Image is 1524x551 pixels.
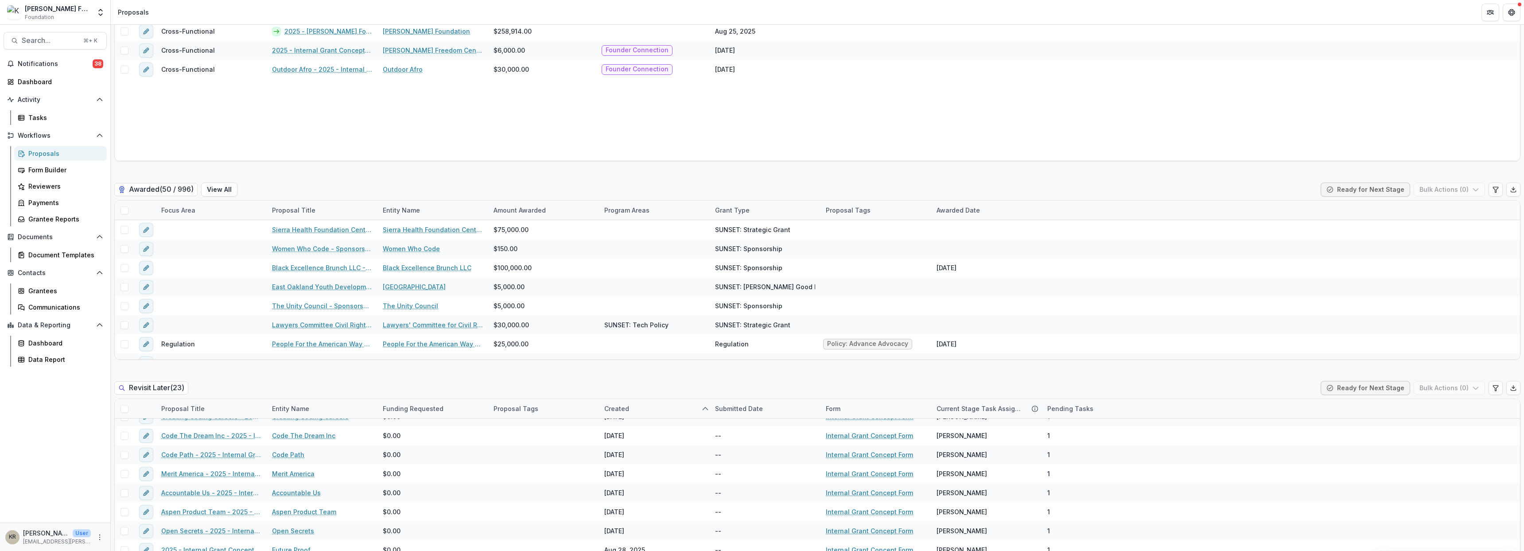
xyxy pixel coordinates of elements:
[272,301,372,310] a: The Unity Council - Sponsorship - [DATE]
[377,206,425,215] div: Entity Name
[22,36,78,45] span: Search...
[710,399,820,418] div: Submitted Date
[161,469,261,478] a: Merit America - 2025 - Internal Grant Concept Form
[931,206,985,215] div: Awarded Date
[161,431,261,440] a: Code The Dream Inc - 2025 - Internal Grant Concept Form
[25,4,91,13] div: [PERSON_NAME] Foundation
[23,538,91,546] p: [EMAIL_ADDRESS][PERSON_NAME][DOMAIN_NAME]
[139,429,153,443] button: edit
[931,399,1042,418] div: Current Stage Task Assignees
[161,450,261,459] a: Code Path - 2025 - Internal Grant Concept Form
[4,230,107,244] button: Open Documents
[494,46,525,55] span: $6,000.00
[139,261,153,275] button: edit
[494,320,529,330] span: $30,000.00
[710,404,768,413] div: Submitted Date
[156,201,267,220] div: Focus Area
[28,355,100,364] div: Data Report
[488,206,551,215] div: Amount Awarded
[18,96,93,104] span: Activity
[937,469,987,478] span: [PERSON_NAME]
[4,266,107,280] button: Open Contacts
[14,146,107,161] a: Proposals
[28,338,100,348] div: Dashboard
[715,488,721,497] div: --
[383,526,400,535] span: $0.00
[18,132,93,140] span: Workflows
[161,488,261,497] a: Accountable Us - 2025 - Internal Grant Concept Form
[28,286,100,295] div: Grantees
[826,507,913,516] a: Internal Grant Concept Form
[494,301,525,310] span: $5,000.00
[4,93,107,107] button: Open Activity
[715,507,721,516] div: --
[161,507,261,516] a: Aspen Product Team - 2025 - Internal Grant Concept Form
[937,339,956,349] span: [DATE]
[267,201,377,220] div: Proposal Title
[272,225,372,234] a: Sierra Health Foundation Center For Health Program Management - Strategic Grant - [DATE]
[201,182,237,197] button: View All
[494,27,532,36] span: $258,914.00
[488,399,599,418] div: Proposal Tags
[1042,404,1099,413] div: Pending Tasks
[1047,507,1050,516] span: 1
[18,60,93,68] span: Notifications
[937,263,956,272] span: [DATE]
[826,450,913,459] a: Internal Grant Concept Form
[383,450,400,459] span: $0.00
[820,404,846,413] div: Form
[18,233,93,241] span: Documents
[599,399,710,418] div: Created
[715,65,735,74] div: [DATE]
[931,201,1042,220] div: Awarded Date
[494,282,525,291] span: $5,000.00
[139,318,153,332] button: edit
[267,399,377,418] div: Entity Name
[383,339,483,349] a: People For the American Way Foundation
[383,488,400,497] span: $0.00
[139,280,153,294] button: edit
[710,201,820,220] div: Grant Type
[14,283,107,298] a: Grantees
[272,526,314,535] a: Open Secrets
[937,507,987,516] span: [PERSON_NAME]
[161,526,261,535] a: Open Secrets - 2025 - Internal Grant Concept Form
[1506,182,1520,197] button: Export table data
[4,318,107,332] button: Open Data & Reporting
[1489,381,1503,395] button: Edit table settings
[18,322,93,329] span: Data & Reporting
[494,244,517,253] span: $150.00
[272,339,372,349] a: People For the American Way Foundation - 2025 - Internal Grant Concept Form
[383,358,445,368] a: Baltimore Corps Inc.
[604,507,624,516] div: [DATE]
[28,165,100,175] div: Form Builder
[161,65,215,74] span: Cross-Functional
[139,62,153,77] button: edit
[1414,381,1485,395] button: Bulk Actions (0)
[383,244,440,253] a: Women Who Code
[599,201,710,220] div: Program Areas
[161,27,215,36] span: Cross-Functional
[14,248,107,262] a: Document Templates
[820,399,931,418] div: Form
[14,163,107,177] a: Form Builder
[14,179,107,194] a: Reviewers
[28,113,100,122] div: Tasks
[139,524,153,538] button: edit
[1506,381,1520,395] button: Export table data
[383,225,483,234] a: Sierra Health Foundation Center For Health Program Management
[82,36,99,46] div: ⌘ + K
[272,431,335,440] a: Code The Dream Inc
[14,336,107,350] a: Dashboard
[937,526,987,535] span: [PERSON_NAME]
[73,529,91,537] p: User
[715,320,790,330] span: SUNSET: Strategic Grant
[1503,4,1520,21] button: Get Help
[820,206,876,215] div: Proposal Tags
[28,303,100,312] div: Communications
[820,201,931,220] div: Proposal Tags
[28,149,100,158] div: Proposals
